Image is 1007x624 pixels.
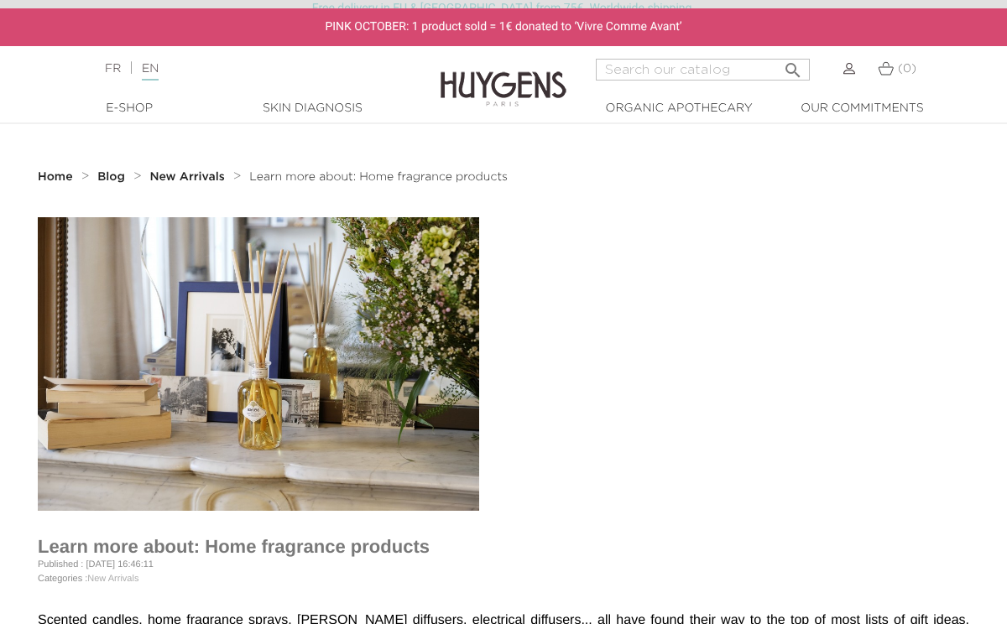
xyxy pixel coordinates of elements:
[105,63,121,75] a: FR
[898,63,916,75] span: (0)
[142,63,159,81] a: EN
[38,171,73,183] strong: Home
[38,170,76,184] a: Home
[249,171,508,183] span: Learn more about: Home fragrance products
[778,100,946,117] a: Our commitments
[38,217,479,511] img: Learn more about: Home fragrance products
[441,44,566,109] img: Huygens
[38,536,969,558] h1: Learn more about: Home fragrance products
[87,574,138,584] a: New Arrivals
[228,100,396,117] a: Skin Diagnosis
[783,55,803,75] i: 
[45,100,213,117] a: E-Shop
[596,59,810,81] input: Search
[778,54,808,76] button: 
[249,170,508,184] a: Learn more about: Home fragrance products
[97,59,407,79] div: |
[149,170,228,184] a: New Arrivals
[97,171,125,183] strong: Blog
[38,558,969,585] p: Published : [DATE] 16:46:11 Categories :
[149,171,224,183] strong: New Arrivals
[595,100,763,117] a: Organic Apothecary
[97,170,129,184] a: Blog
